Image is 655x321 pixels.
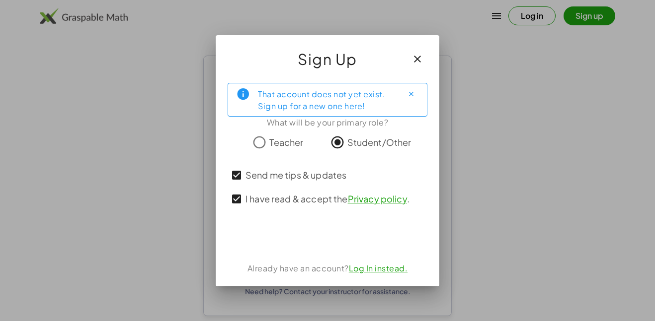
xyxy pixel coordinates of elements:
a: Privacy policy [348,193,407,204]
button: Close [403,86,419,102]
iframe: Sign in with Google Button [273,226,382,248]
a: Log In instead. [349,263,408,273]
span: Student/Other [347,135,411,149]
div: Already have an account? [228,262,427,274]
span: Send me tips & updates [246,168,346,182]
span: I have read & accept the . [246,192,409,205]
span: Sign Up [298,47,357,71]
span: Teacher [269,135,303,149]
div: That account does not yet exist. Sign up for a new one here! [258,87,395,112]
div: What will be your primary role? [228,117,427,128]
